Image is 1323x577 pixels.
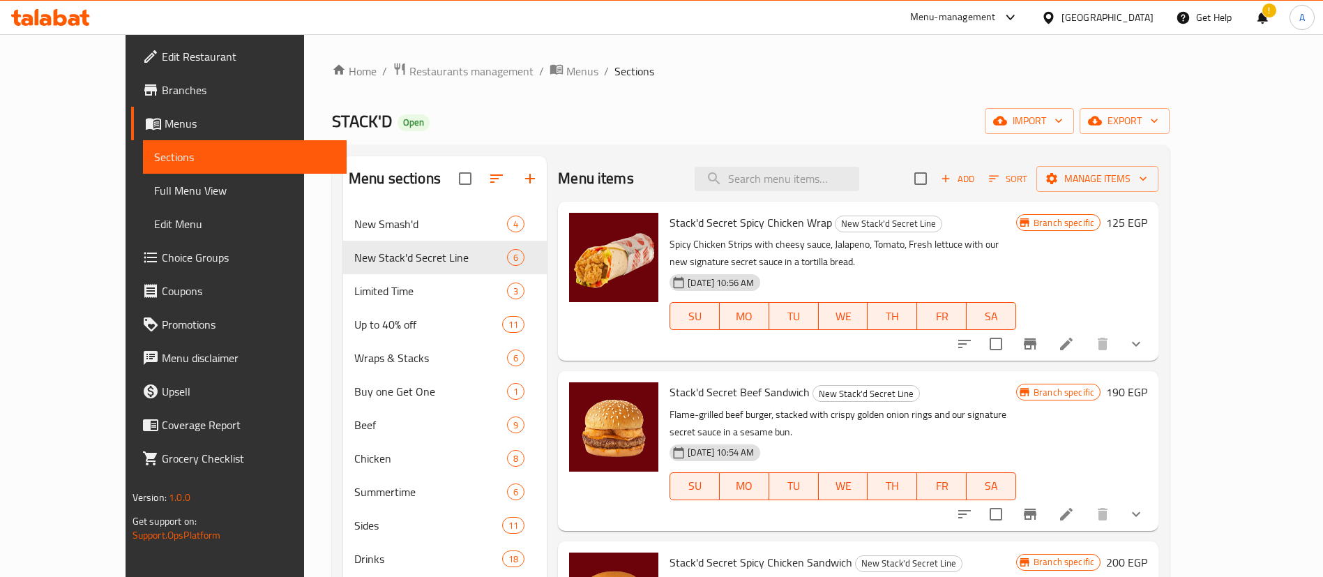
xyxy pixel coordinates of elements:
span: Version: [133,488,167,507]
span: [DATE] 10:54 AM [682,446,759,459]
button: delete [1086,327,1119,361]
button: SA [967,302,1016,330]
button: TU [769,302,819,330]
div: items [502,517,524,534]
li: / [604,63,609,80]
span: Up to 40% off [354,316,502,333]
svg: Show Choices [1128,336,1144,352]
a: Menus [131,107,347,140]
span: Edit Restaurant [162,48,335,65]
button: TH [868,302,917,330]
span: FR [923,306,961,327]
span: [DATE] 10:56 AM [682,276,759,290]
div: Beef9 [343,408,547,442]
a: Support.OpsPlatform [133,526,221,544]
span: FR [923,476,961,496]
a: Home [332,63,377,80]
span: 6 [508,251,524,264]
div: Menu-management [910,9,996,26]
a: Grocery Checklist [131,442,347,475]
button: TH [868,472,917,500]
button: import [985,108,1074,134]
span: New Stack'd Secret Line [354,249,507,266]
span: TU [775,476,813,496]
h6: 190 EGP [1106,382,1147,402]
span: MO [725,476,764,496]
span: Branch specific [1028,386,1100,399]
div: items [507,249,524,266]
span: Stack'd Secret Beef Sandwich [670,382,810,403]
h6: 125 EGP [1106,213,1147,232]
span: 9 [508,419,524,432]
button: Add section [513,162,547,195]
div: New Stack'd Secret Line [855,555,962,572]
span: SA [972,476,1011,496]
p: Flame-grilled beef burger, stacked with crispy golden onion rings and our signature secret sauce ... [670,406,1016,441]
div: Drinks18 [343,542,547,576]
div: items [507,484,524,500]
div: Up to 40% off11 [343,308,547,341]
div: Drinks [354,550,502,567]
span: Sort items [980,168,1036,190]
button: Manage items [1036,166,1158,192]
div: Wraps & Stacks [354,350,507,366]
span: 8 [508,452,524,465]
span: Manage items [1048,170,1147,188]
span: 11 [503,519,524,532]
span: Summertime [354,484,507,500]
div: items [507,216,524,232]
span: Beef [354,417,507,433]
div: Buy one Get One [354,383,507,400]
span: Add item [935,168,980,190]
button: Add [935,168,980,190]
div: New Stack'd Secret Line [812,385,920,402]
span: Limited Time [354,283,507,299]
a: Edit Restaurant [131,40,347,73]
span: WE [824,476,863,496]
div: Wraps & Stacks6 [343,341,547,375]
span: Stack'd Secret Spicy Chicken Sandwich [670,552,852,573]
span: Sides [354,517,502,534]
span: A [1299,10,1305,25]
a: Choice Groups [131,241,347,274]
div: New Stack'd Secret Line [835,216,942,232]
button: WE [819,472,868,500]
span: STACK'D [332,105,392,137]
button: FR [917,472,967,500]
span: Upsell [162,383,335,400]
div: items [502,316,524,333]
div: New Smash'd [354,216,507,232]
a: Menu disclaimer [131,341,347,375]
span: New Stack'd Secret Line [836,216,942,232]
a: Edit Menu [143,207,347,241]
a: Full Menu View [143,174,347,207]
span: Sort [989,171,1027,187]
span: New Stack'd Secret Line [813,386,919,402]
span: Open [398,117,430,128]
svg: Show Choices [1128,506,1144,523]
span: Chicken [354,450,507,467]
button: Branch-specific-item [1013,497,1047,531]
a: Promotions [131,308,347,341]
span: 1.0.0 [169,488,190,507]
img: Stack'd Secret Spicy Chicken Wrap [569,213,658,302]
div: Limited Time3 [343,274,547,308]
div: [GEOGRAPHIC_DATA] [1061,10,1154,25]
h2: Menu items [558,168,634,189]
span: Choice Groups [162,249,335,266]
span: Stack'd Secret Spicy Chicken Wrap [670,212,832,233]
span: TU [775,306,813,327]
a: Menus [550,62,598,80]
div: New Smash'd4 [343,207,547,241]
button: show more [1119,497,1153,531]
button: sort-choices [948,327,981,361]
span: Restaurants management [409,63,534,80]
button: SU [670,302,720,330]
span: 18 [503,553,524,566]
span: import [996,112,1063,130]
span: Menus [165,115,335,132]
div: Summertime6 [343,475,547,509]
li: / [382,63,387,80]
